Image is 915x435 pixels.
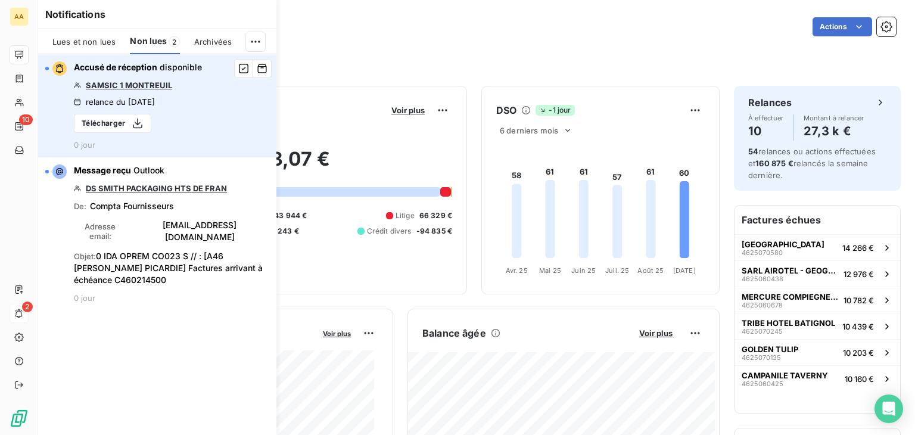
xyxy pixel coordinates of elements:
[74,251,263,285] span: 0 IDA OPREM CO023 S // : [A46 [PERSON_NAME] PICARDIE] Factures arrivant à échéance C460214500
[506,266,528,275] tspan: Avr. 25
[271,226,299,237] span: 4 243 €
[735,287,900,313] button: MERCURE COMPIEGNE - STGHC462506067810 782 €
[748,114,784,122] span: À effectuer
[74,222,127,241] span: Adresse email :
[419,210,452,221] span: 66 329 €
[742,240,824,249] span: [GEOGRAPHIC_DATA]
[500,126,558,135] span: 6 derniers mois
[842,243,874,253] span: 14 266 €
[130,35,167,47] span: Non lues
[742,275,783,282] span: 4625060438
[52,37,116,46] span: Lues et non lues
[742,318,835,328] span: TRIBE HOTEL BATIGNOL
[160,62,202,72] span: disponible
[539,266,561,275] tspan: Mai 25
[388,105,428,116] button: Voir plus
[742,266,839,275] span: SARL AIROTEL - GEOGRAPHOTEL
[133,165,164,175] span: Outlook
[496,103,516,117] h6: DSO
[748,95,792,110] h6: Relances
[367,226,412,237] span: Crédit divers
[804,122,864,141] h4: 27,3 k €
[755,159,793,168] span: 160 875 €
[74,140,95,150] span: 0 jour
[74,251,96,261] span: Objet :
[843,348,874,358] span: 10 203 €
[735,365,900,392] button: CAMPANILE TAVERNY462506042510 160 €
[10,7,29,26] div: AA
[735,313,900,339] button: TRIBE HOTEL BATIGNOL462507024510 439 €
[86,184,227,193] a: DS SMITH PACKAGING HTS DE FRAN
[735,206,900,234] h6: Factures échues
[742,292,839,302] span: MERCURE COMPIEGNE - STGHC
[639,328,673,338] span: Voir plus
[169,36,180,47] span: 2
[845,374,874,384] span: 10 160 €
[748,147,758,156] span: 54
[74,114,151,133] button: Télécharger
[742,354,781,361] span: 4625070135
[605,266,629,275] tspan: Juil. 25
[323,330,351,338] span: Voir plus
[86,80,172,90] a: SAMSIC 1 MONTREUIL
[19,114,33,125] span: 10
[74,201,86,211] span: De :
[742,302,783,309] span: 4625060678
[74,97,155,107] div: relance du [DATE]
[735,234,900,260] button: [GEOGRAPHIC_DATA]462507058014 266 €
[874,394,903,423] div: Open Intercom Messenger
[571,266,596,275] tspan: Juin 25
[636,328,676,338] button: Voir plus
[10,409,29,428] img: Logo LeanPay
[22,302,33,312] span: 2
[130,219,269,243] span: [EMAIL_ADDRESS][DOMAIN_NAME]
[74,165,131,175] span: Message reçu
[536,105,574,116] span: -1 jour
[742,344,798,354] span: GOLDEN TULIP
[396,210,415,221] span: Litige
[416,226,452,237] span: -94 835 €
[748,147,876,180] span: relances ou actions effectuées et relancés la semaine dernière.
[90,200,174,212] span: Compta Fournisseurs
[38,157,276,310] button: Message reçu OutlookDS SMITH PACKAGING HTS DE FRANDe:Compta FournisseursAdresse email:[EMAIL_ADDR...
[391,105,425,115] span: Voir plus
[842,322,874,331] span: 10 439 €
[264,210,307,221] span: 1 843 944 €
[748,122,784,141] h4: 10
[742,249,783,256] span: 4625070580
[194,37,232,46] span: Archivées
[742,371,828,380] span: CAMPANILE TAVERNY
[38,54,276,157] button: Accusé de réception disponibleSAMSIC 1 MONTREUILrelance du [DATE]Télécharger0 jour
[735,339,900,365] button: GOLDEN TULIP462507013510 203 €
[742,328,783,335] span: 4625070245
[742,380,783,387] span: 4625060425
[74,293,95,303] span: 0 jour
[74,62,157,72] span: Accusé de réception
[844,296,874,305] span: 10 782 €
[673,266,696,275] tspan: [DATE]
[319,328,354,338] button: Voir plus
[637,266,664,275] tspan: Août 25
[804,114,864,122] span: Montant à relancer
[813,17,872,36] button: Actions
[844,269,874,279] span: 12 976 €
[45,7,269,21] h6: Notifications
[735,260,900,287] button: SARL AIROTEL - GEOGRAPHOTEL462506043812 976 €
[422,326,486,340] h6: Balance âgée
